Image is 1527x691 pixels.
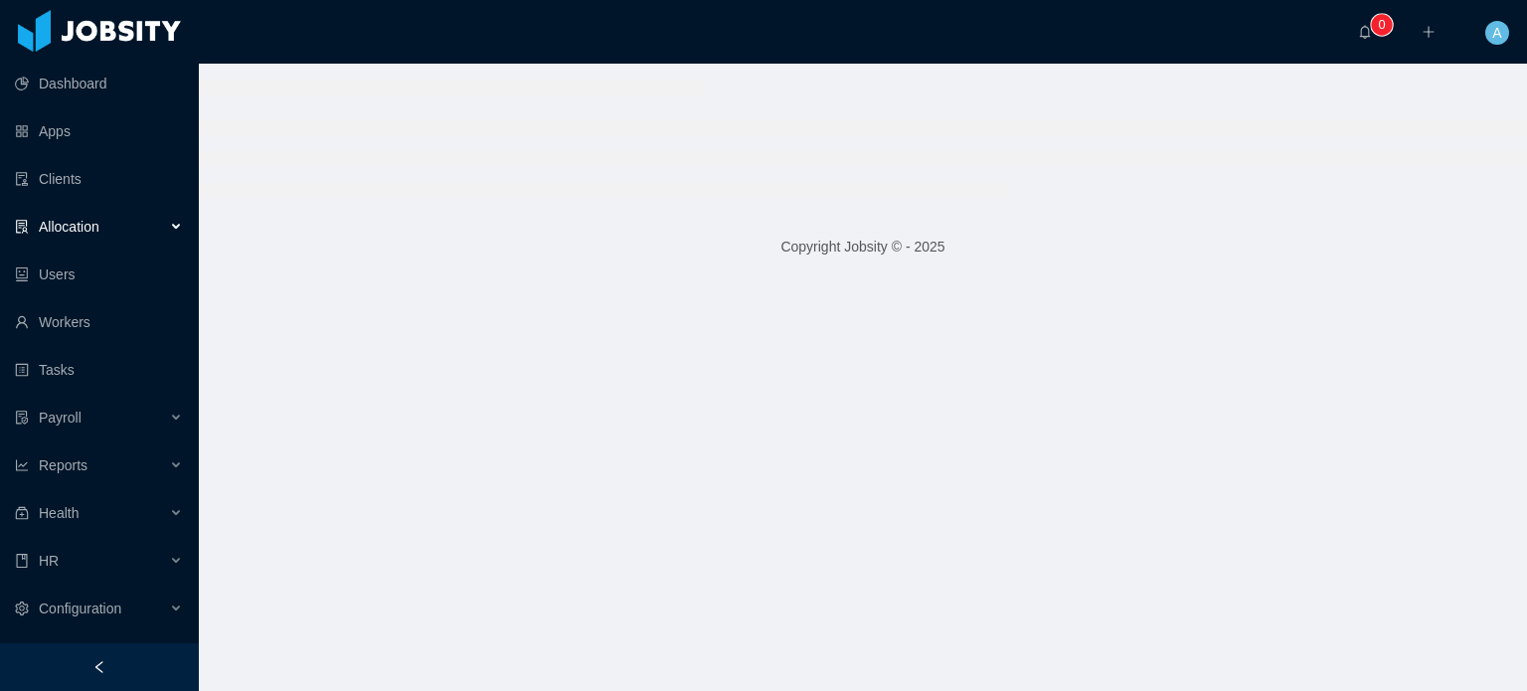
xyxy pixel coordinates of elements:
[1422,25,1436,39] i: icon: plus
[15,411,29,425] i: icon: file-protect
[39,410,82,426] span: Payroll
[39,553,59,569] span: HR
[39,219,99,235] span: Allocation
[1358,25,1372,39] i: icon: bell
[39,457,87,473] span: Reports
[15,255,183,294] a: icon: robotUsers
[15,302,183,342] a: icon: userWorkers
[15,554,29,568] i: icon: book
[15,159,183,199] a: icon: auditClients
[15,350,183,390] a: icon: profileTasks
[1492,21,1501,45] span: A
[39,505,79,521] span: Health
[15,220,29,234] i: icon: solution
[199,213,1527,281] footer: Copyright Jobsity © - 2025
[15,602,29,615] i: icon: setting
[15,458,29,472] i: icon: line-chart
[1372,15,1392,35] sup: 0
[39,601,121,616] span: Configuration
[15,506,29,520] i: icon: medicine-box
[15,64,183,103] a: icon: pie-chartDashboard
[15,111,183,151] a: icon: appstoreApps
